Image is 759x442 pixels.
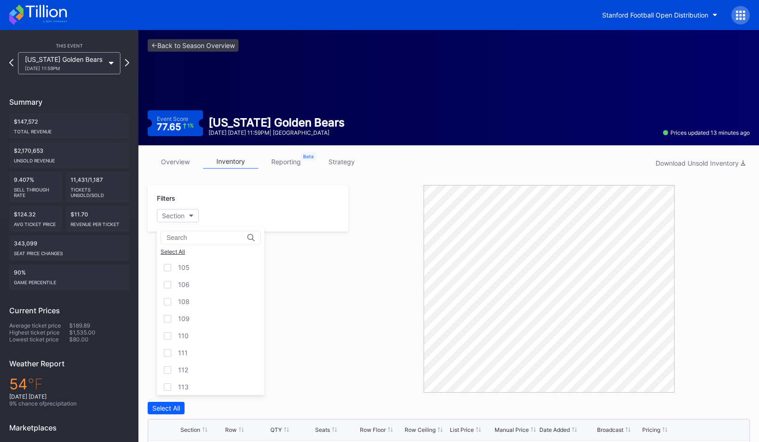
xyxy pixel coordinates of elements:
[178,366,188,374] div: 112
[167,234,247,241] input: Search
[178,263,190,271] div: 105
[161,248,261,255] div: Select All
[178,281,190,288] div: 106
[178,332,189,340] div: 110
[178,315,190,323] div: 109
[178,298,190,305] div: 108
[178,349,188,357] div: 111
[178,383,189,391] div: 113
